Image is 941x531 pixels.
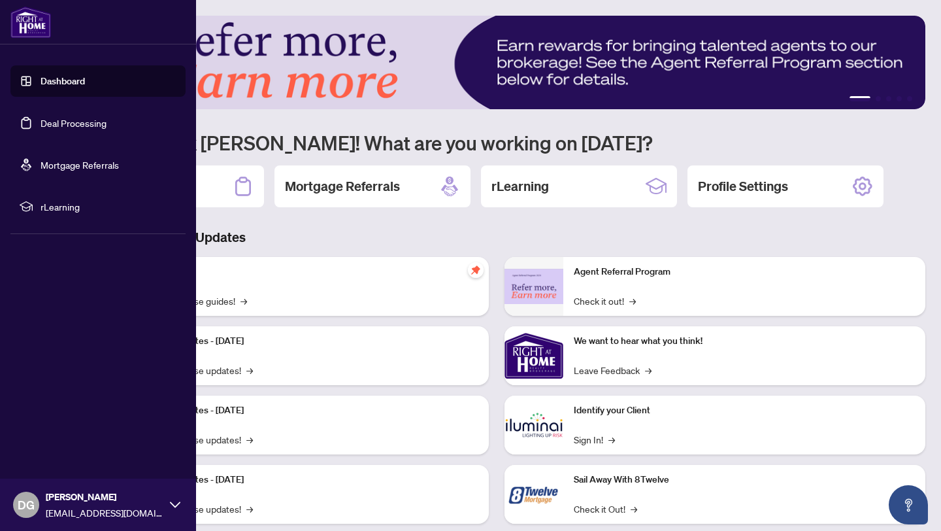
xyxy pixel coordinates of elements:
h2: Profile Settings [698,177,788,196]
span: pushpin [468,262,484,278]
span: → [608,432,615,447]
p: Sail Away With 8Twelve [574,473,915,487]
p: We want to hear what you think! [574,334,915,349]
button: 4 [897,96,902,101]
p: Platform Updates - [DATE] [137,334,478,349]
span: → [240,294,247,308]
h2: rLearning [491,177,549,196]
p: Platform Updates - [DATE] [137,473,478,487]
span: → [246,432,253,447]
span: → [645,363,652,377]
h1: Welcome back [PERSON_NAME]! What are you working on [DATE]? [68,130,925,155]
p: Platform Updates - [DATE] [137,403,478,418]
button: Open asap [889,485,928,524]
span: → [629,294,636,308]
img: Identify your Client [504,396,563,454]
button: 1 [850,96,870,101]
button: 2 [876,96,881,101]
a: Leave Feedback→ [574,363,652,377]
a: Sign In!→ [574,432,615,447]
a: Dashboard [41,75,85,87]
p: Self-Help [137,265,478,279]
p: Agent Referral Program [574,265,915,279]
span: → [246,502,253,516]
p: Identify your Client [574,403,915,418]
button: 5 [907,96,912,101]
a: Check it Out!→ [574,502,637,516]
a: Mortgage Referrals [41,159,119,171]
span: DG [18,496,35,514]
h2: Mortgage Referrals [285,177,400,196]
span: → [246,363,253,377]
span: [EMAIL_ADDRESS][DOMAIN_NAME] [46,505,163,520]
a: Deal Processing [41,117,107,129]
img: Sail Away With 8Twelve [504,465,563,524]
img: Agent Referral Program [504,269,563,305]
a: Check it out!→ [574,294,636,308]
img: Slide 0 [68,16,925,109]
img: We want to hear what you think! [504,326,563,385]
button: 3 [886,96,891,101]
span: → [631,502,637,516]
h3: Brokerage & Industry Updates [68,228,925,247]
img: logo [10,7,51,38]
span: rLearning [41,199,176,214]
span: [PERSON_NAME] [46,490,163,504]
